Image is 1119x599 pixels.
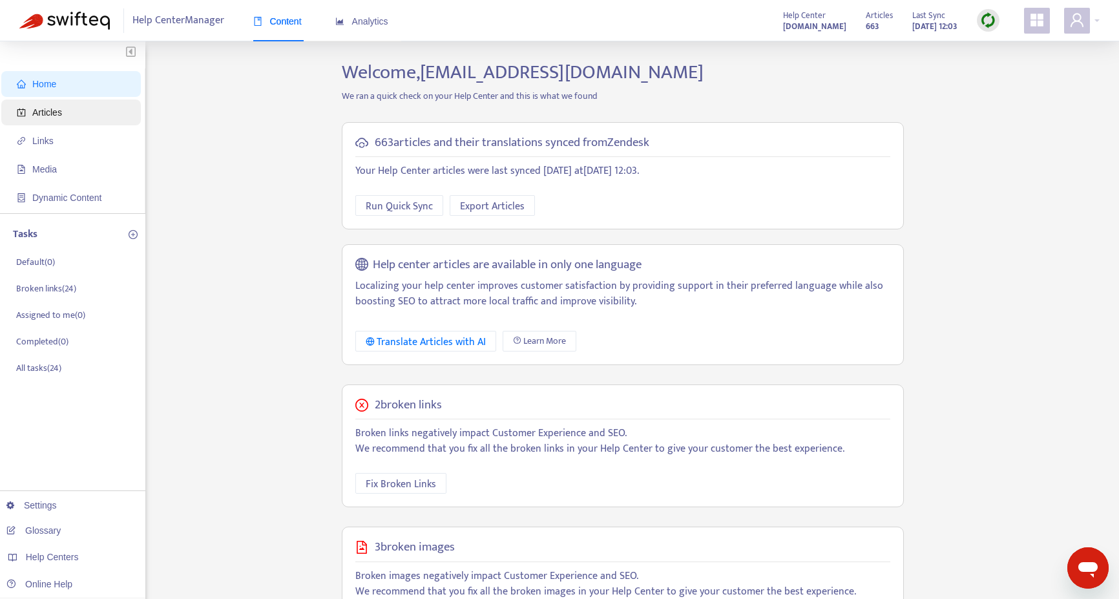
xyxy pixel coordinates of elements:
[16,335,68,348] p: Completed ( 0 )
[980,12,996,28] img: sync.dc5367851b00ba804db3.png
[253,17,262,26] span: book
[355,278,890,310] p: Localizing your help center improves customer satisfaction by providing support in their preferre...
[460,198,525,215] span: Export Articles
[253,16,302,26] span: Content
[6,525,61,536] a: Glossary
[17,79,26,89] span: home
[912,19,957,34] strong: [DATE] 12:03
[32,164,57,174] span: Media
[355,541,368,554] span: file-image
[375,398,442,413] h5: 2 broken links
[375,136,649,151] h5: 663 articles and their translations synced from Zendesk
[1029,12,1045,28] span: appstore
[912,8,945,23] span: Last Sync
[32,136,54,146] span: Links
[16,308,85,322] p: Assigned to me ( 0 )
[523,334,566,348] span: Learn More
[366,198,433,215] span: Run Quick Sync
[355,331,497,352] button: Translate Articles with AI
[6,579,72,589] a: Online Help
[783,19,846,34] a: [DOMAIN_NAME]
[17,108,26,117] span: account-book
[26,552,79,562] span: Help Centers
[450,195,535,216] button: Export Articles
[355,195,443,216] button: Run Quick Sync
[13,227,37,242] p: Tasks
[866,19,879,34] strong: 663
[132,8,224,33] span: Help Center Manager
[355,258,368,273] span: global
[32,107,62,118] span: Articles
[355,473,446,494] button: Fix Broken Links
[32,193,101,203] span: Dynamic Content
[355,399,368,412] span: close-circle
[32,79,56,89] span: Home
[335,16,388,26] span: Analytics
[17,193,26,202] span: container
[16,361,61,375] p: All tasks ( 24 )
[355,136,368,149] span: cloud-sync
[332,89,914,103] p: We ran a quick check on your Help Center and this is what we found
[16,255,55,269] p: Default ( 0 )
[19,12,110,30] img: Swifteq
[375,540,455,555] h5: 3 broken images
[17,165,26,174] span: file-image
[17,136,26,145] span: link
[503,331,576,352] a: Learn More
[129,230,138,239] span: plus-circle
[6,500,57,510] a: Settings
[342,56,704,89] span: Welcome, [EMAIL_ADDRESS][DOMAIN_NAME]
[366,334,486,350] div: Translate Articles with AI
[783,8,826,23] span: Help Center
[355,426,890,457] p: Broken links negatively impact Customer Experience and SEO. We recommend that you fix all the bro...
[1069,12,1085,28] span: user
[355,163,890,179] p: Your Help Center articles were last synced [DATE] at [DATE] 12:03 .
[366,476,436,492] span: Fix Broken Links
[866,8,893,23] span: Articles
[373,258,642,273] h5: Help center articles are available in only one language
[335,17,344,26] span: area-chart
[16,282,76,295] p: Broken links ( 24 )
[1067,547,1109,589] iframe: Button to launch messaging window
